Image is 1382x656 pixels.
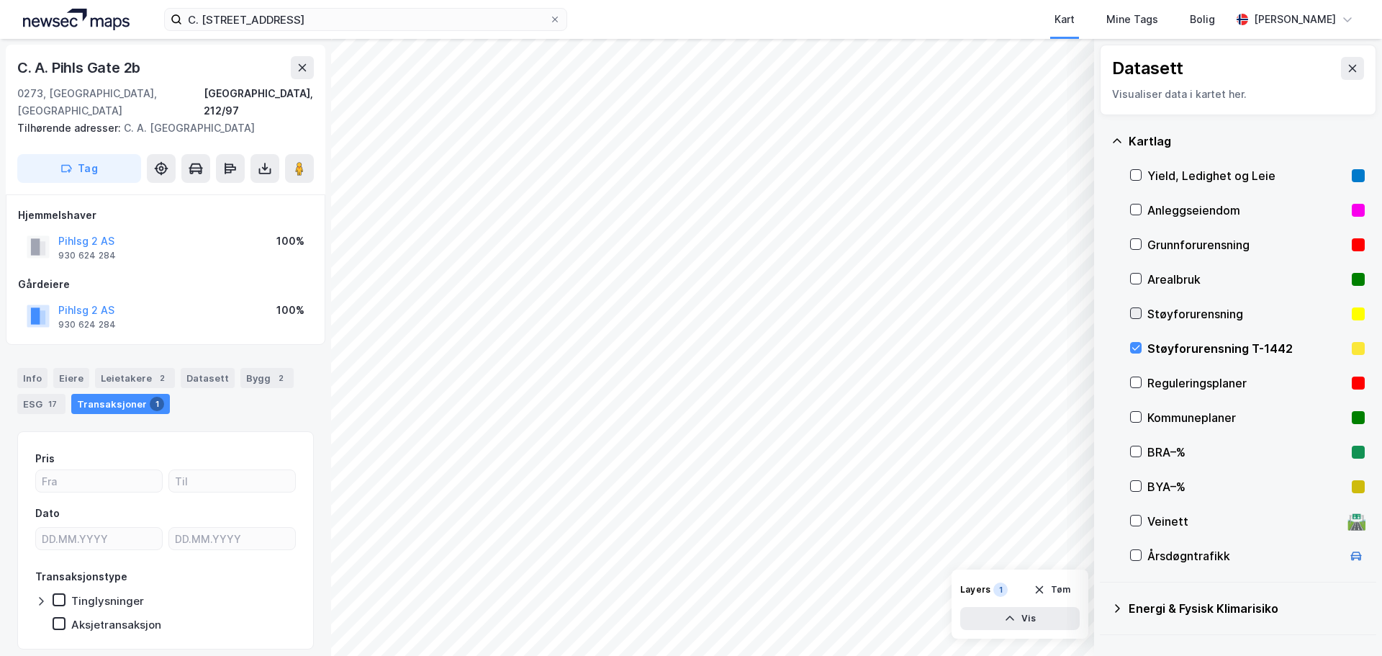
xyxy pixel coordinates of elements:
[58,250,116,261] div: 930 624 284
[1112,86,1364,103] div: Visualiser data i kartet her.
[17,120,302,137] div: C. A. [GEOGRAPHIC_DATA]
[1147,305,1346,323] div: Støyforurensning
[35,568,127,585] div: Transaksjonstype
[150,397,164,411] div: 1
[71,618,161,632] div: Aksjetransaksjon
[17,394,66,414] div: ESG
[17,122,124,134] span: Tilhørende adresser:
[1147,271,1346,288] div: Arealbruk
[276,302,304,319] div: 100%
[1147,340,1346,357] div: Støyforurensning T-1442
[36,528,162,549] input: DD.MM.YYYY
[1190,11,1215,28] div: Bolig
[1024,578,1080,601] button: Tøm
[45,397,60,411] div: 17
[36,470,162,492] input: Fra
[1310,587,1382,656] iframe: Chat Widget
[18,207,313,224] div: Hjemmelshaver
[1347,512,1366,531] div: 🛣️
[23,9,130,30] img: logo.a4113a55bc3d86da70a041830d287a7e.svg
[71,594,144,608] div: Tinglysninger
[17,368,48,388] div: Info
[17,154,141,183] button: Tag
[1147,236,1346,253] div: Grunnforurensning
[155,371,169,385] div: 2
[1147,444,1346,461] div: BRA–%
[960,607,1080,630] button: Vis
[1147,409,1346,426] div: Kommuneplaner
[95,368,175,388] div: Leietakere
[181,368,235,388] div: Datasett
[993,583,1008,597] div: 1
[1129,600,1365,617] div: Energi & Fysisk Klimarisiko
[1254,11,1336,28] div: [PERSON_NAME]
[1112,57,1183,80] div: Datasett
[17,85,204,120] div: 0273, [GEOGRAPHIC_DATA], [GEOGRAPHIC_DATA]
[1147,374,1346,392] div: Reguleringsplaner
[274,371,288,385] div: 2
[1054,11,1075,28] div: Kart
[53,368,89,388] div: Eiere
[58,319,116,331] div: 930 624 284
[71,394,170,414] div: Transaksjoner
[18,276,313,293] div: Gårdeiere
[1129,132,1365,150] div: Kartlag
[960,584,990,596] div: Layers
[1106,11,1158,28] div: Mine Tags
[1147,478,1346,495] div: BYA–%
[1147,202,1346,219] div: Anleggseiendom
[240,368,294,388] div: Bygg
[169,470,295,492] input: Til
[35,505,60,522] div: Dato
[276,233,304,250] div: 100%
[1147,513,1342,530] div: Veinett
[182,9,549,30] input: Søk på adresse, matrikkel, gårdeiere, leietakere eller personer
[1147,167,1346,184] div: Yield, Ledighet og Leie
[204,85,314,120] div: [GEOGRAPHIC_DATA], 212/97
[35,450,55,467] div: Pris
[1147,547,1342,565] div: Årsdøgntrafikk
[169,528,295,549] input: DD.MM.YYYY
[17,56,143,79] div: C. A. Pihls Gate 2b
